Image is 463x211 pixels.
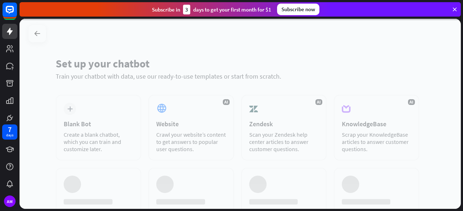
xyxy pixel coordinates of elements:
[183,5,190,14] div: 3
[8,126,12,133] div: 7
[2,124,17,140] a: 7 days
[152,5,271,14] div: Subscribe in days to get your first month for $1
[277,4,319,15] div: Subscribe now
[6,133,13,138] div: days
[4,195,16,207] div: AM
